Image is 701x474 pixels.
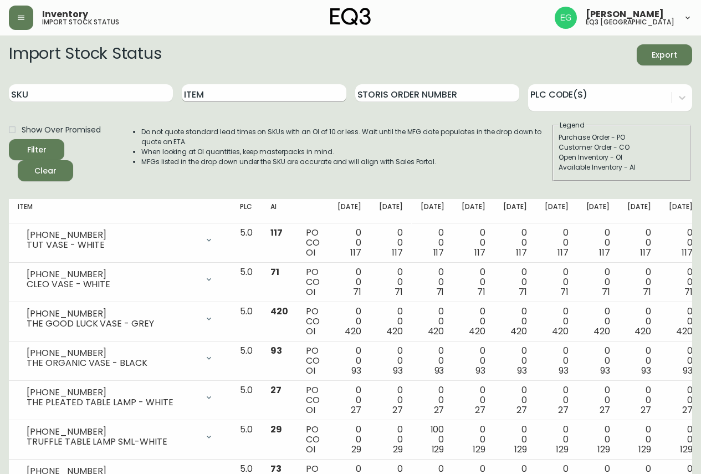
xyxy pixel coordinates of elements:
div: 0 0 [337,267,361,297]
div: 0 0 [421,346,444,376]
span: 71 [270,266,279,278]
div: THE PLEATED TABLE LAMP - WHITE [27,397,198,407]
span: 71 [684,286,693,298]
div: 0 0 [586,346,610,376]
span: 129 [432,443,444,456]
th: [DATE] [536,199,577,223]
td: 5.0 [231,223,262,263]
div: PO CO [306,307,320,337]
div: 0 0 [586,425,610,455]
span: 93 [475,364,485,377]
span: 93 [351,364,361,377]
div: 0 0 [421,385,444,415]
span: 93 [559,364,569,377]
div: 0 0 [379,228,403,258]
div: 0 0 [337,307,361,337]
div: 0 0 [627,267,651,297]
th: [DATE] [412,199,453,223]
div: 0 0 [627,385,651,415]
th: [DATE] [329,199,370,223]
span: 117 [557,246,569,259]
span: 117 [392,246,403,259]
div: PO CO [306,425,320,455]
div: TUT VASE - WHITE [27,240,198,250]
legend: Legend [559,120,586,130]
div: 0 0 [669,307,693,337]
span: 420 [469,325,485,338]
span: 420 [635,325,651,338]
span: 93 [393,364,403,377]
div: TRUFFLE TABLE LAMP SML-WHITE [27,437,198,447]
span: 129 [556,443,569,456]
div: PO CO [306,228,320,258]
span: OI [306,286,315,298]
span: 71 [643,286,651,298]
span: Clear [27,164,64,178]
div: 0 0 [545,228,569,258]
button: Filter [9,139,64,160]
span: 27 [270,384,282,396]
li: When looking at OI quantities, keep masterpacks in mind. [141,147,551,157]
span: 129 [473,443,485,456]
span: 93 [517,364,527,377]
div: 0 0 [503,267,527,297]
div: 0 0 [462,425,485,455]
span: 27 [558,404,569,416]
div: 0 0 [462,307,485,337]
div: 0 0 [627,425,651,455]
span: 420 [270,305,288,318]
th: [DATE] [494,199,536,223]
div: [PHONE_NUMBER] [27,269,198,279]
td: 5.0 [231,302,262,342]
span: 71 [353,286,361,298]
span: 420 [510,325,527,338]
td: 5.0 [231,342,262,381]
span: 71 [602,286,610,298]
span: 117 [640,246,651,259]
th: [DATE] [577,199,619,223]
div: [PHONE_NUMBER]THE PLEATED TABLE LAMP - WHITE [18,385,222,410]
div: [PHONE_NUMBER] [27,309,198,319]
div: 0 0 [669,425,693,455]
div: [PHONE_NUMBER] [27,230,198,240]
th: AI [262,199,297,223]
span: OI [306,325,315,338]
span: 27 [475,404,485,416]
div: [PHONE_NUMBER]THE GOOD LUCK VASE - GREY [18,307,222,331]
div: 0 0 [337,228,361,258]
span: 129 [514,443,527,456]
div: 0 0 [586,267,610,297]
div: [PHONE_NUMBER]CLEO VASE - WHITE [18,267,222,292]
span: 420 [676,325,693,338]
span: 420 [593,325,610,338]
button: Export [637,44,692,65]
div: 0 0 [503,307,527,337]
div: 0 0 [379,385,403,415]
span: 93 [434,364,444,377]
span: 129 [680,443,693,456]
div: 0 0 [586,385,610,415]
div: Purchase Order - PO [559,132,685,142]
span: 71 [519,286,527,298]
div: [PHONE_NUMBER]THE ORGANIC VASE - BLACK [18,346,222,370]
div: 0 0 [337,425,361,455]
div: 0 0 [503,228,527,258]
div: 0 0 [545,267,569,297]
div: 0 0 [462,228,485,258]
div: [PHONE_NUMBER]TUT VASE - WHITE [18,228,222,252]
th: [DATE] [618,199,660,223]
div: 0 0 [669,267,693,297]
span: 117 [516,246,527,259]
span: 117 [474,246,485,259]
div: PO CO [306,346,320,376]
div: 0 0 [379,307,403,337]
div: 0 0 [627,228,651,258]
div: [PHONE_NUMBER] [27,348,198,358]
div: 0 0 [503,425,527,455]
div: 0 0 [503,385,527,415]
span: Export [646,48,683,62]
span: 71 [436,286,444,298]
h5: eq3 [GEOGRAPHIC_DATA] [586,19,674,26]
span: 27 [600,404,610,416]
span: 420 [345,325,361,338]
